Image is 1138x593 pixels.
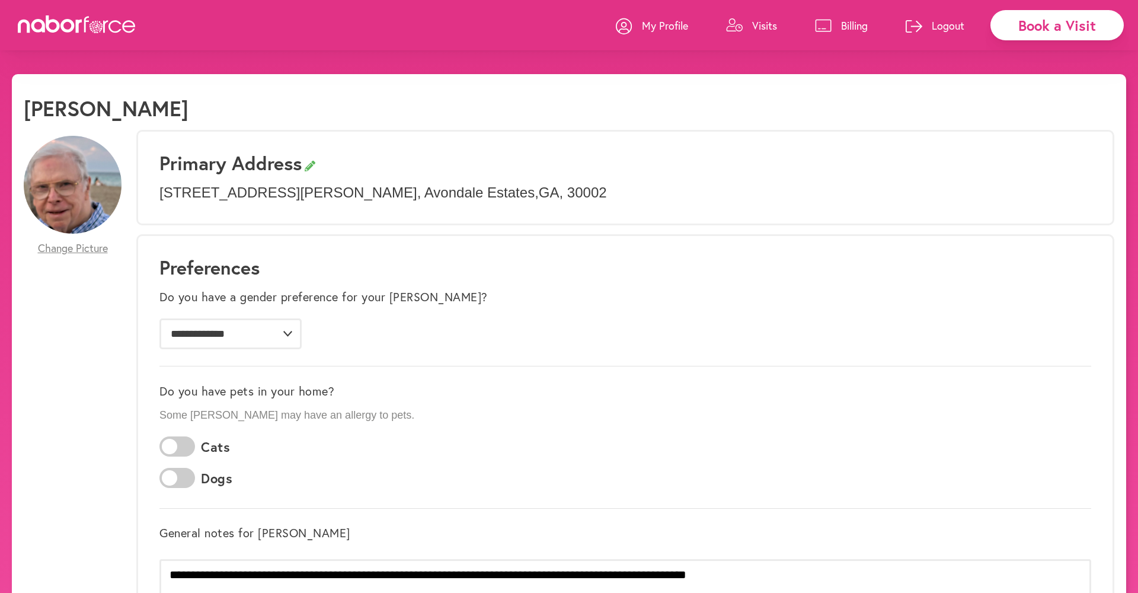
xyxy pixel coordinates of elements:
[752,18,777,33] p: Visits
[616,8,688,43] a: My Profile
[201,471,232,486] label: Dogs
[642,18,688,33] p: My Profile
[815,8,868,43] a: Billing
[159,184,1091,202] p: [STREET_ADDRESS][PERSON_NAME] , Avondale Estates , GA , 30002
[38,242,108,255] span: Change Picture
[932,18,964,33] p: Logout
[159,256,1091,279] h1: Preferences
[906,8,964,43] a: Logout
[841,18,868,33] p: Billing
[159,152,1091,174] h3: Primary Address
[159,290,488,304] label: Do you have a gender preference for your [PERSON_NAME]?
[24,95,188,121] h1: [PERSON_NAME]
[990,10,1124,40] div: Book a Visit
[159,526,350,540] label: General notes for [PERSON_NAME]
[159,409,1091,422] p: Some [PERSON_NAME] may have an allergy to pets.
[201,439,230,455] label: Cats
[726,8,777,43] a: Visits
[24,136,122,234] img: TZ3nnTdGRxeLi7h87W0o
[159,384,334,398] label: Do you have pets in your home?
